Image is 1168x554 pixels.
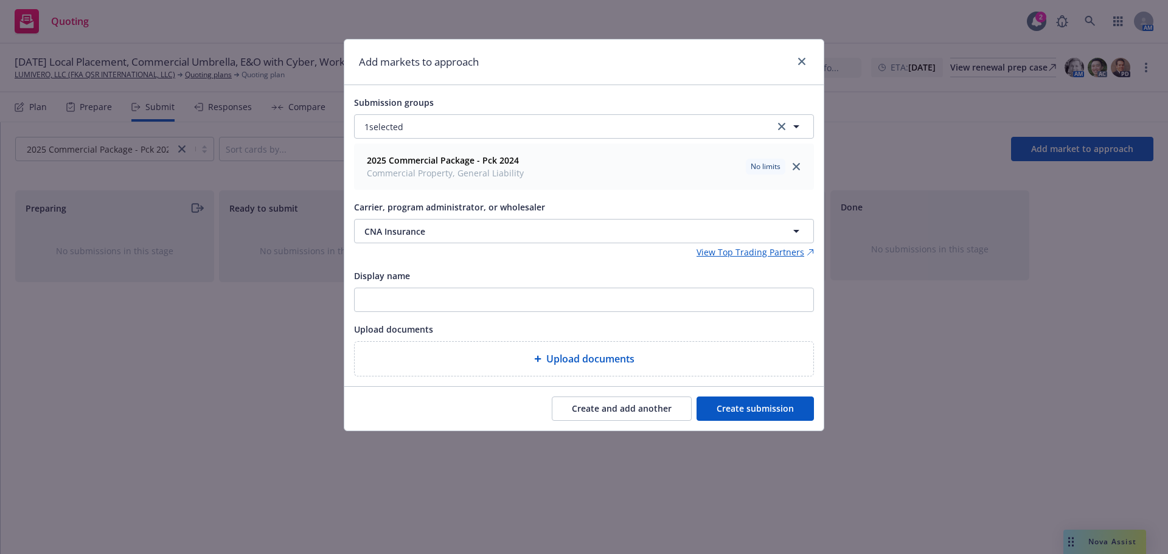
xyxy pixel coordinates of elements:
div: Upload documents [354,341,814,376]
span: Submission groups [354,97,434,108]
span: Upload documents [546,351,634,366]
span: Display name [354,270,410,282]
a: View Top Trading Partners [697,246,814,258]
span: Commercial Property, General Liability [367,167,524,179]
strong: 2025 Commercial Package - Pck 2024 [367,154,519,166]
span: Upload documents [354,324,433,335]
button: Create submission [697,396,814,421]
button: Create and add another [552,396,692,421]
button: CNA Insurance [354,219,814,243]
a: close [789,159,804,174]
a: clear selection [774,119,789,134]
span: Carrier, program administrator, or wholesaler [354,201,545,213]
button: 1selectedclear selection [354,114,814,139]
span: No limits [751,161,780,172]
a: close [794,54,809,69]
span: CNA Insurance [364,225,746,238]
span: 1 selected [364,120,403,133]
h1: Add markets to approach [359,54,479,70]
